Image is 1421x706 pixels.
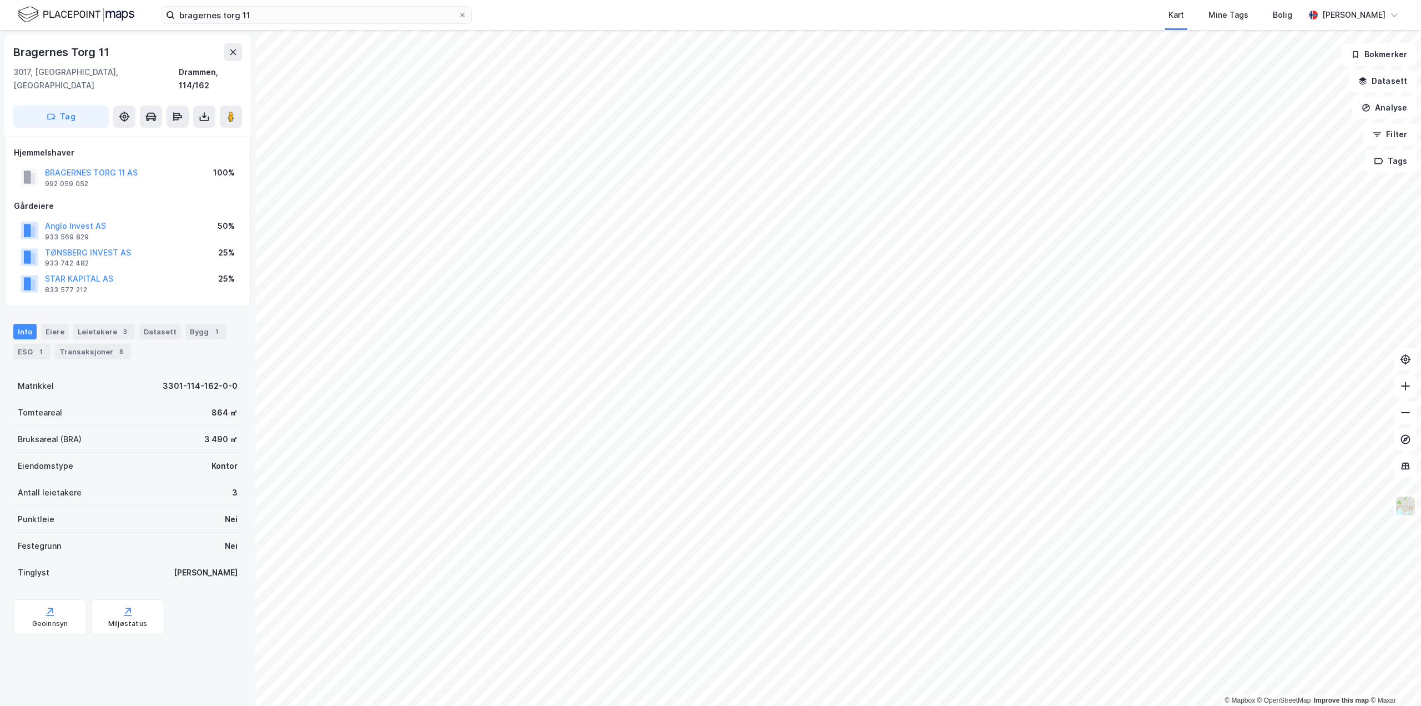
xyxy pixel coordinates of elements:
div: Kontor [211,459,238,473]
div: 1 [211,326,222,337]
div: 864 ㎡ [211,406,238,419]
div: 992 059 052 [45,179,88,188]
div: Matrikkel [18,379,54,393]
div: 3 490 ㎡ [204,433,238,446]
div: 1 [35,346,46,357]
div: Nei [225,539,238,553]
a: OpenStreetMap [1257,697,1311,704]
div: 933 569 829 [45,233,89,242]
button: Tags [1365,150,1417,172]
button: Datasett [1349,70,1417,92]
div: [PERSON_NAME] [1322,8,1385,22]
div: Tinglyst [18,566,49,579]
button: Bokmerker [1342,43,1417,66]
div: Bruksareal (BRA) [18,433,82,446]
button: Tag [13,106,109,128]
button: Analyse [1352,97,1417,119]
button: Filter [1363,123,1417,146]
div: 100% [213,166,235,179]
div: Mine Tags [1208,8,1248,22]
div: 8 [115,346,127,357]
div: Bragernes Torg 11 [13,43,112,61]
div: Kart [1168,8,1184,22]
div: 3 [232,486,238,499]
div: 50% [218,219,235,233]
div: Punktleie [18,513,54,526]
div: Antall leietakere [18,486,82,499]
div: Eiere [41,324,69,339]
div: Miljøstatus [108,619,147,628]
div: 833 577 212 [45,286,87,294]
div: Eiendomstype [18,459,73,473]
div: Hjemmelshaver [14,146,241,159]
div: Drammen, 114/162 [179,66,242,92]
div: 3301-114-162-0-0 [163,379,238,393]
div: Bygg [185,324,226,339]
div: 3 [119,326,130,337]
img: Z [1395,495,1416,517]
div: Bolig [1273,8,1292,22]
input: Søk på adresse, matrikkel, gårdeiere, leietakere eller personer [175,7,458,23]
div: Tomteareal [18,406,62,419]
a: Improve this map [1314,697,1369,704]
div: ESG [13,344,51,359]
div: Datasett [139,324,181,339]
div: Geoinnsyn [32,619,68,628]
div: 25% [218,272,235,286]
div: Festegrunn [18,539,61,553]
div: Leietakere [73,324,135,339]
div: Nei [225,513,238,526]
div: Gårdeiere [14,199,241,213]
div: 25% [218,246,235,259]
div: Info [13,324,37,339]
div: Transaksjoner [55,344,131,359]
div: [PERSON_NAME] [174,566,238,579]
iframe: Chat Widget [1365,653,1421,706]
div: 933 742 482 [45,259,89,268]
div: Kontrollprogram for chat [1365,653,1421,706]
img: logo.f888ab2527a4732fd821a326f86c7f29.svg [18,5,134,24]
a: Mapbox [1225,697,1255,704]
div: 3017, [GEOGRAPHIC_DATA], [GEOGRAPHIC_DATA] [13,66,179,92]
